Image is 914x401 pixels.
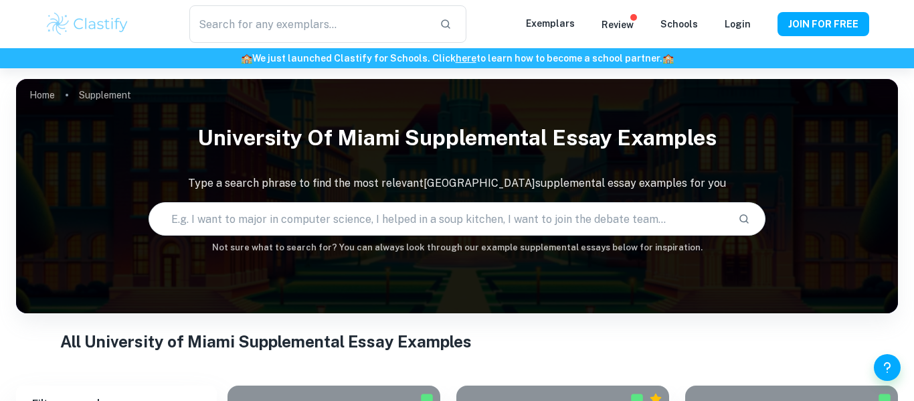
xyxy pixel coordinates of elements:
[45,11,130,37] img: Clastify logo
[662,53,674,64] span: 🏫
[29,86,55,104] a: Home
[733,208,755,230] button: Search
[456,53,476,64] a: here
[241,53,252,64] span: 🏫
[778,12,869,36] button: JOIN FOR FREE
[526,16,575,31] p: Exemplars
[189,5,429,43] input: Search for any exemplars...
[660,19,698,29] a: Schools
[725,19,751,29] a: Login
[16,241,898,254] h6: Not sure what to search for? You can always look through our example supplemental essays below fo...
[16,175,898,191] p: Type a search phrase to find the most relevant [GEOGRAPHIC_DATA] supplemental essay examples for you
[3,51,911,66] h6: We just launched Clastify for Schools. Click to learn how to become a school partner.
[60,329,854,353] h1: All University of Miami Supplemental Essay Examples
[602,17,634,32] p: Review
[874,354,901,381] button: Help and Feedback
[149,200,728,238] input: E.g. I want to major in computer science, I helped in a soup kitchen, I want to join the debate t...
[16,116,898,159] h1: University of Miami Supplemental Essay Examples
[79,88,131,102] p: Supplement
